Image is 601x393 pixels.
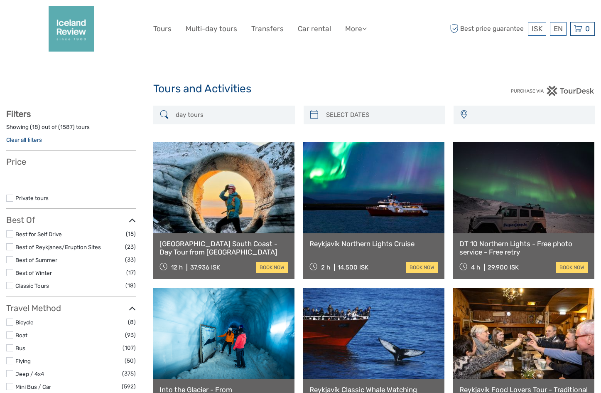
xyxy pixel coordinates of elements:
span: (8) [128,317,136,327]
h3: Best Of [6,215,136,225]
a: Best for Self Drive [15,231,62,237]
span: (23) [125,242,136,252]
span: (18) [125,281,136,290]
img: PurchaseViaTourDesk.png [510,86,595,96]
a: book now [406,262,438,273]
input: SELECT DATES [323,108,441,122]
a: Flying [15,358,31,364]
label: 18 [32,123,38,131]
a: Tours [153,23,172,35]
a: Jeep / 4x4 [15,371,44,377]
a: book now [256,262,288,273]
a: Car rental [298,23,331,35]
a: Boat [15,332,27,339]
div: EN [550,22,567,36]
span: (33) [125,255,136,264]
strong: Filters [6,109,31,119]
span: 12 h [171,264,183,271]
h3: Travel Method [6,303,136,313]
img: 2352-2242c590-57d0-4cbf-9375-f685811e12ac_logo_big.png [49,6,94,52]
span: Best price guarantee [448,22,526,36]
a: [GEOGRAPHIC_DATA] South Coast - Day Tour from [GEOGRAPHIC_DATA] [159,240,288,257]
a: Best of Reykjanes/Eruption Sites [15,244,101,250]
span: (93) [125,330,136,340]
a: Best of Winter [15,269,52,276]
a: More [345,23,367,35]
span: (15) [126,229,136,239]
div: Showing ( ) out of ( ) tours [6,123,136,136]
input: SEARCH [172,108,290,122]
span: (17) [126,268,136,277]
a: Reykjavík Northern Lights Cruise [309,240,438,248]
a: Best of Summer [15,257,57,263]
label: 1587 [60,123,73,131]
div: 29.900 ISK [488,264,519,271]
a: book now [556,262,588,273]
a: Multi-day tours [186,23,237,35]
a: Private tours [15,195,49,201]
a: Clear all filters [6,136,42,143]
span: (107) [123,343,136,353]
span: (375) [122,369,136,378]
span: (50) [125,356,136,366]
a: Mini Bus / Car [15,383,51,390]
a: Transfers [251,23,284,35]
span: (592) [122,382,136,391]
h1: Tours and Activities [153,82,448,96]
div: 37.936 ISK [190,264,220,271]
a: Bus [15,345,25,351]
span: 2 h [321,264,330,271]
a: Classic Tours [15,282,49,289]
h3: Price [6,157,136,167]
a: Bicycle [15,319,34,326]
div: 14.500 ISK [338,264,368,271]
span: 4 h [471,264,480,271]
span: 0 [584,25,591,33]
span: ISK [532,25,542,33]
a: DT 10 Northern Lights - Free photo service - Free retry [459,240,588,257]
